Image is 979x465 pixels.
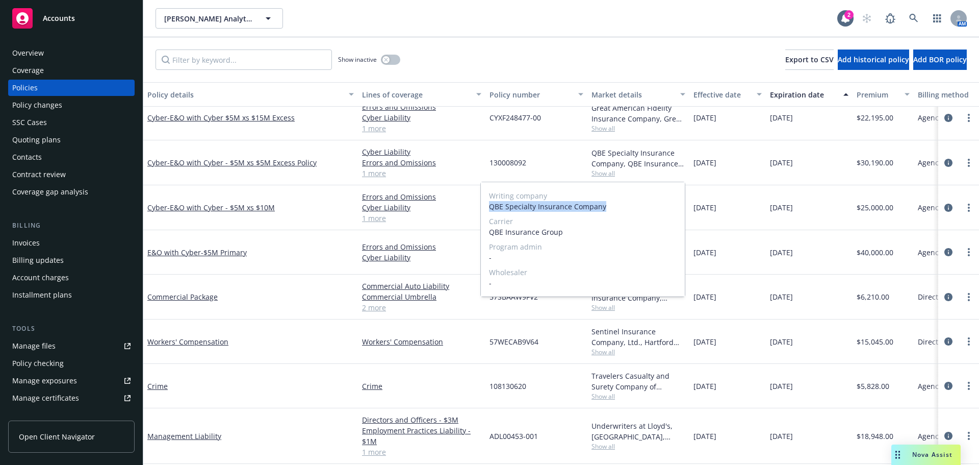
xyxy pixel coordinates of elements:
[591,392,685,401] span: Show all
[489,201,677,212] span: QBE Specialty Insurance Company
[12,373,77,389] div: Manage exposures
[785,50,834,70] button: Export to CSV
[147,113,295,123] a: Cyber
[838,50,909,70] button: Add historical policy
[770,291,793,302] span: [DATE]
[963,112,975,124] a: more
[362,102,481,112] a: Errors and Omissions
[770,89,837,100] div: Expiration date
[942,380,955,392] a: circleInformation
[12,235,40,251] div: Invoices
[485,82,587,107] button: Policy number
[857,291,889,302] span: $6,210.00
[147,381,168,391] a: Crime
[942,246,955,258] a: circleInformation
[362,89,470,100] div: Lines of coverage
[12,149,42,165] div: Contacts
[766,82,853,107] button: Expiration date
[362,241,481,252] a: Errors and Omissions
[12,338,56,354] div: Manage files
[8,4,135,33] a: Accounts
[201,248,247,257] span: - $5M Primary
[857,8,877,29] a: Start snowing
[857,336,893,347] span: $15,045.00
[963,291,975,303] a: more
[8,45,135,61] a: Overview
[591,124,685,133] span: Show all
[8,235,135,251] a: Invoices
[857,112,893,123] span: $22,195.00
[12,252,64,268] div: Billing updates
[8,270,135,286] a: Account charges
[12,407,64,424] div: Manage claims
[942,157,955,169] a: circleInformation
[8,252,135,268] a: Billing updates
[8,114,135,131] a: SSC Cases
[362,146,481,157] a: Cyber Liability
[489,267,677,278] span: Wholesaler
[963,430,975,442] a: more
[489,278,677,288] span: -
[8,132,135,148] a: Quoting plans
[489,216,677,227] span: Carrier
[785,55,834,64] span: Export to CSV
[857,431,893,442] span: $18,948.00
[8,97,135,113] a: Policy changes
[913,55,967,64] span: Add BOR policy
[362,447,481,457] a: 1 more
[8,373,135,389] span: Manage exposures
[880,8,900,29] a: Report a Bug
[591,169,685,178] span: Show all
[362,252,481,263] a: Cyber Liability
[164,13,252,24] span: [PERSON_NAME] Analytics, Inc.
[8,62,135,79] a: Coverage
[853,82,914,107] button: Premium
[942,430,955,442] a: circleInformation
[963,246,975,258] a: more
[8,80,135,96] a: Policies
[857,381,889,391] span: $5,828.00
[857,202,893,213] span: $25,000.00
[12,45,44,61] div: Overview
[362,157,481,168] a: Errors and Omissions
[591,148,685,169] div: QBE Specialty Insurance Company, QBE Insurance Group
[693,431,716,442] span: [DATE]
[362,191,481,202] a: Errors and Omissions
[12,114,47,131] div: SSC Cases
[362,213,481,224] a: 1 more
[918,291,938,302] span: Direct
[591,89,674,100] div: Market details
[489,336,538,347] span: 57WECAB9V64
[338,55,377,64] span: Show inactive
[693,381,716,391] span: [DATE]
[156,50,332,70] input: Filter by keyword...
[913,50,967,70] button: Add BOR policy
[489,157,526,168] span: 130008092
[770,336,793,347] span: [DATE]
[167,113,295,123] span: - E&O with Cyber $5M xs $15M Excess
[12,97,62,113] div: Policy changes
[8,407,135,424] a: Manage claims
[43,14,75,22] span: Accounts
[591,421,685,442] div: Underwriters at Lloyd's, [GEOGRAPHIC_DATA], [PERSON_NAME] of London, CRC Group
[8,287,135,303] a: Installment plans
[156,8,283,29] button: [PERSON_NAME] Analytics, Inc.
[12,270,69,286] div: Account charges
[12,355,64,372] div: Policy checking
[362,336,481,347] a: Workers' Compensation
[167,203,275,212] span: - E&O with Cyber - $5M xs $10M
[147,248,247,257] a: E&O with Cyber
[591,442,685,451] span: Show all
[362,381,481,391] a: Crime
[693,291,716,302] span: [DATE]
[362,414,481,425] a: Directors and Officers - $3M
[147,431,221,441] a: Management Liability
[8,149,135,165] a: Contacts
[147,203,275,212] a: Cyber
[770,202,793,213] span: [DATE]
[143,82,358,107] button: Policy details
[891,445,961,465] button: Nova Assist
[362,168,481,179] a: 1 more
[844,10,854,19] div: 2
[963,335,975,348] a: more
